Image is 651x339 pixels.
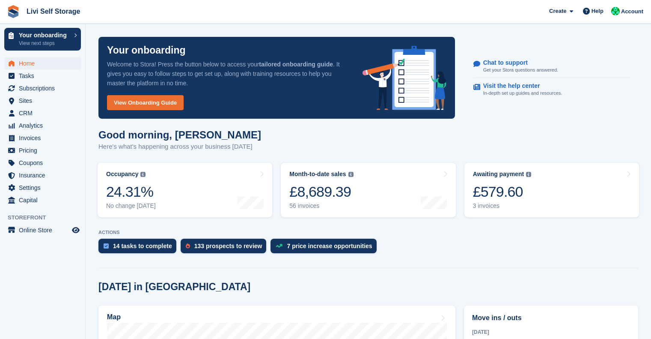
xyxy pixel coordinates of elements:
a: 7 price increase opportunities [271,239,380,258]
div: 14 tasks to complete [113,243,172,249]
div: 3 invoices [473,202,532,210]
p: Chat to support [483,59,551,66]
div: 24.31% [106,183,156,201]
span: Invoices [19,132,70,144]
div: 56 invoices [289,202,353,210]
a: menu [4,107,81,119]
a: menu [4,224,81,236]
a: 14 tasks to complete [98,239,181,258]
a: menu [4,95,81,107]
img: icon-info-grey-7440780725fd019a000dd9b08b2336e03edf1995a4989e88bcd33f0948082b44.svg [526,172,531,177]
a: Occupancy 24.31% No change [DATE] [98,163,272,217]
div: £8,689.39 [289,183,353,201]
p: Your onboarding [107,45,186,55]
a: menu [4,132,81,144]
img: icon-info-grey-7440780725fd019a000dd9b08b2336e03edf1995a4989e88bcd33f0948082b44.svg [140,172,146,177]
span: Online Store [19,224,70,236]
p: View next steps [19,39,70,47]
span: Tasks [19,70,70,82]
a: Preview store [71,225,81,235]
div: 133 prospects to review [194,243,262,249]
div: [DATE] [472,328,630,336]
div: No change [DATE] [106,202,156,210]
span: Storefront [8,213,85,222]
a: menu [4,157,81,169]
span: Account [621,7,643,16]
a: menu [4,82,81,94]
span: CRM [19,107,70,119]
span: Home [19,57,70,69]
h1: Good morning, [PERSON_NAME] [98,129,261,141]
a: menu [4,120,81,132]
a: menu [4,194,81,206]
a: menu [4,169,81,181]
div: Awaiting payment [473,171,524,178]
div: 7 price increase opportunities [287,243,372,249]
a: Livi Self Storage [23,4,83,18]
span: Coupons [19,157,70,169]
img: icon-info-grey-7440780725fd019a000dd9b08b2336e03edf1995a4989e88bcd33f0948082b44.svg [348,172,354,177]
img: task-75834270c22a3079a89374b754ae025e5fb1db73e45f91037f5363f120a921f8.svg [104,243,109,249]
span: Create [549,7,566,15]
a: View Onboarding Guide [107,95,184,110]
span: Pricing [19,144,70,156]
p: Get your Stora questions answered. [483,66,558,74]
img: stora-icon-8386f47178a22dfd0bd8f6a31ec36ba5ce8667c1dd55bd0f319d3a0aa187defe.svg [7,5,20,18]
a: menu [4,182,81,194]
p: Welcome to Stora! Press the button below to access your . It gives you easy to follow steps to ge... [107,60,349,88]
div: £579.60 [473,183,532,201]
h2: Move ins / outs [472,313,630,323]
img: onboarding-info-6c161a55d2c0e0a8cae90662b2fe09162a5109e8cc188191df67fb4f79e88e88.svg [363,46,446,110]
img: prospect-51fa495bee0391a8d652442698ab0144808aea92771e9ea1ae160a38d050c398.svg [186,243,190,249]
p: ACTIONS [98,230,638,235]
p: Here's what's happening across your business [DATE] [98,142,261,152]
img: price_increase_opportunities-93ffe204e8149a01c8c9dc8f82e8f89637d9d84a8eef4429ea346261dce0b2c0.svg [276,244,282,248]
span: Settings [19,182,70,194]
p: In-depth set up guides and resources. [483,90,562,97]
strong: tailored onboarding guide [259,61,333,68]
h2: [DATE] in [GEOGRAPHIC_DATA] [98,281,250,293]
span: Insurance [19,169,70,181]
span: Sites [19,95,70,107]
a: menu [4,144,81,156]
div: Occupancy [106,171,138,178]
h2: Map [107,313,121,321]
a: Month-to-date sales £8,689.39 56 invoices [281,163,455,217]
a: Your onboarding View next steps [4,28,81,51]
a: menu [4,57,81,69]
p: Your onboarding [19,32,70,38]
a: menu [4,70,81,82]
span: Subscriptions [19,82,70,94]
a: Visit the help center In-depth set up guides and resources. [473,78,630,101]
div: Month-to-date sales [289,171,346,178]
p: Visit the help center [483,82,556,90]
span: Capital [19,194,70,206]
img: Joe Robertson [611,7,620,15]
a: Chat to support Get your Stora questions answered. [473,55,630,78]
a: 133 prospects to review [181,239,271,258]
span: Help [592,7,603,15]
a: Awaiting payment £579.60 3 invoices [464,163,639,217]
span: Analytics [19,120,70,132]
